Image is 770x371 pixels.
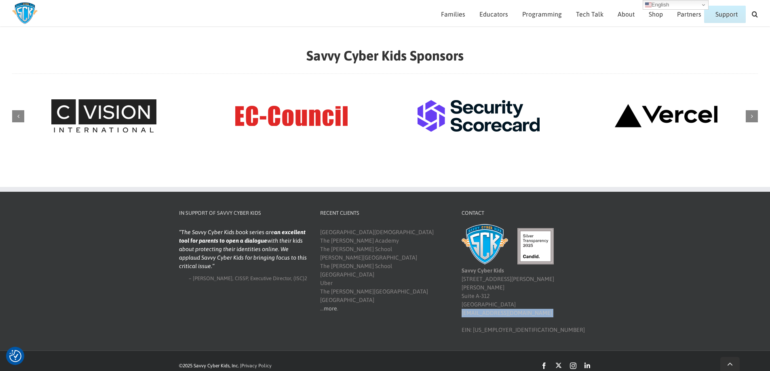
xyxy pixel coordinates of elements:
img: Security Scorecard [408,90,549,142]
img: en [645,2,652,8]
img: Savvy Cyber Kids Logo [12,2,38,24]
span: Educators [479,11,508,17]
span: Families [441,11,465,17]
div: [STREET_ADDRESS][PERSON_NAME][PERSON_NAME] Suite A-312 [GEOGRAPHIC_DATA] EIN: [US_EMPLOYER_IDENTI... [462,228,590,334]
span: About [618,11,635,17]
blockquote: The Savvy Cyber Kids book series are with their kids about protecting their identities online. We... [179,228,308,270]
div: 7 / 9 [387,90,571,143]
span: Executive Director [250,275,291,281]
div: 8 / 9 [574,90,758,143]
img: Vercel [595,90,737,142]
div: 6 / 9 [200,90,383,143]
img: Revisit consent button [9,350,21,362]
span: [PERSON_NAME], CISSP [193,275,248,281]
img: EC-Council [221,90,362,142]
a: Privacy Policy [241,363,272,369]
strong: Savvy Cyber Kids Sponsors [306,48,464,63]
div: ©2025 Savvy Cyber Kids, Inc. | [179,362,426,369]
a: more [324,305,337,312]
img: C Vision [33,90,175,142]
h4: In Support of Savvy Cyber Kids [179,209,308,217]
h4: Recent Clients [320,209,449,217]
span: Support [715,11,738,17]
img: Savvy Cyber Kids [462,224,508,264]
b: Savvy Cyber Kids [462,267,504,274]
span: (ISC)2 [293,275,307,281]
span: Partners [677,11,701,17]
span: Tech Talk [576,11,603,17]
img: candid-seal-silver-2025.svg [517,228,554,264]
a: [EMAIL_ADDRESS][DOMAIN_NAME] [462,310,552,316]
div: 5 / 9 [12,90,196,143]
span: Programming [522,11,562,17]
button: Consent Preferences [9,350,21,362]
div: Next slide [746,110,758,122]
div: Previous slide [12,110,24,122]
div: [GEOGRAPHIC_DATA][DEMOGRAPHIC_DATA] The [PERSON_NAME] Academy The [PERSON_NAME] School [PERSON_NA... [320,228,449,313]
h4: Contact [462,209,590,217]
span: Shop [649,11,663,17]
